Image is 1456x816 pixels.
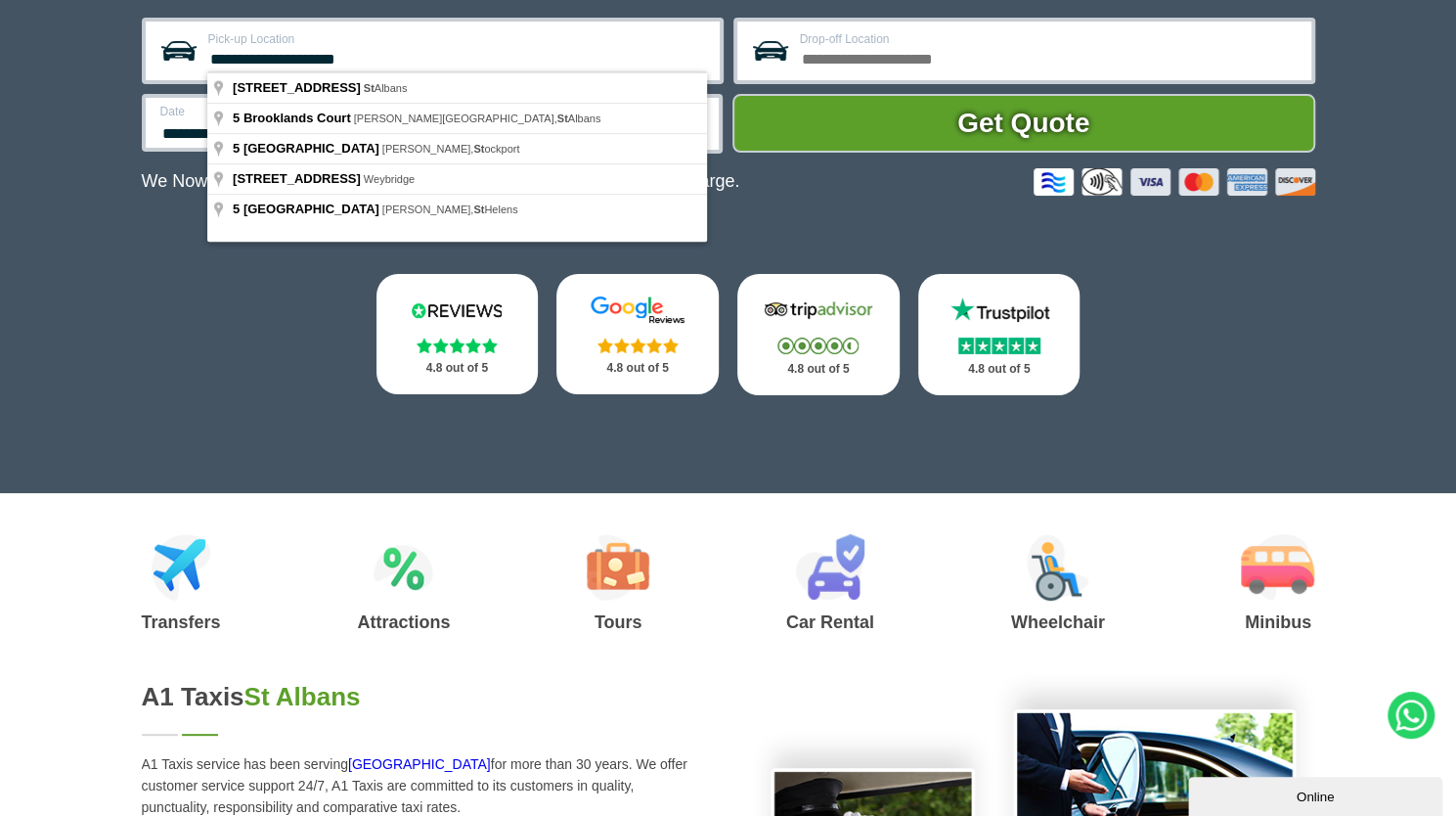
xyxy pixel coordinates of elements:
span: Brooklands Court [243,111,351,125]
img: Car Rental [795,534,864,601]
span: St Albans [244,682,361,711]
span: Albans [364,82,408,94]
span: 5 [233,141,240,156]
iframe: chat widget [1188,773,1446,816]
img: Attractions [374,534,433,601]
p: 4.8 out of 5 [940,357,1059,382]
img: Stars [777,338,859,354]
label: Pick-up Location [208,33,708,45]
span: [STREET_ADDRESS] [233,80,361,95]
a: Google Stars 4.8 out of 5 [556,274,719,394]
span: [PERSON_NAME], Helens [382,204,518,215]
label: Drop-off Location [800,33,1300,45]
img: Wheelchair [1027,534,1089,601]
h3: Attractions [357,613,450,631]
a: Tripadvisor Stars 4.8 out of 5 [737,274,900,395]
span: Weybridge [364,173,415,185]
span: [PERSON_NAME][GEOGRAPHIC_DATA], Albans [354,113,601,124]
a: Trustpilot Stars 4.8 out of 5 [918,274,1081,395]
h3: Car Rental [786,613,874,631]
button: Get Quote [732,94,1315,153]
span: [STREET_ADDRESS] [233,171,361,186]
img: Google [579,295,696,325]
h3: Transfers [142,613,221,631]
img: Trustpilot [941,295,1058,325]
span: St [364,82,375,94]
p: 4.8 out of 5 [398,356,517,381]
img: Tours [587,534,649,601]
img: Stars [958,338,1040,354]
span: St [473,143,484,155]
span: 5 [233,202,240,216]
img: Minibus [1241,534,1314,601]
p: 4.8 out of 5 [759,357,878,382]
span: St [557,113,568,124]
p: 4.8 out of 5 [578,356,697,381]
h3: Tours [587,613,649,631]
h2: A1 Taxis [142,682,705,712]
p: We Now Accept Card & Contactless Payment In [142,171,740,192]
img: Stars [417,338,498,353]
img: Reviews.io [398,295,515,325]
h3: Minibus [1241,613,1314,631]
a: [GEOGRAPHIC_DATA] [348,756,491,772]
span: St [473,204,484,215]
h3: Wheelchair [1011,613,1105,631]
img: Stars [597,338,679,353]
span: [GEOGRAPHIC_DATA] [243,202,379,216]
img: Tripadvisor [760,295,877,325]
img: Airport Transfers [152,534,211,601]
img: Credit And Debit Cards [1034,168,1315,196]
span: [GEOGRAPHIC_DATA] [243,141,379,156]
a: Reviews.io Stars 4.8 out of 5 [376,274,539,394]
span: 5 [233,111,240,125]
label: Date [160,106,412,117]
span: [PERSON_NAME], ockport [382,143,520,155]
